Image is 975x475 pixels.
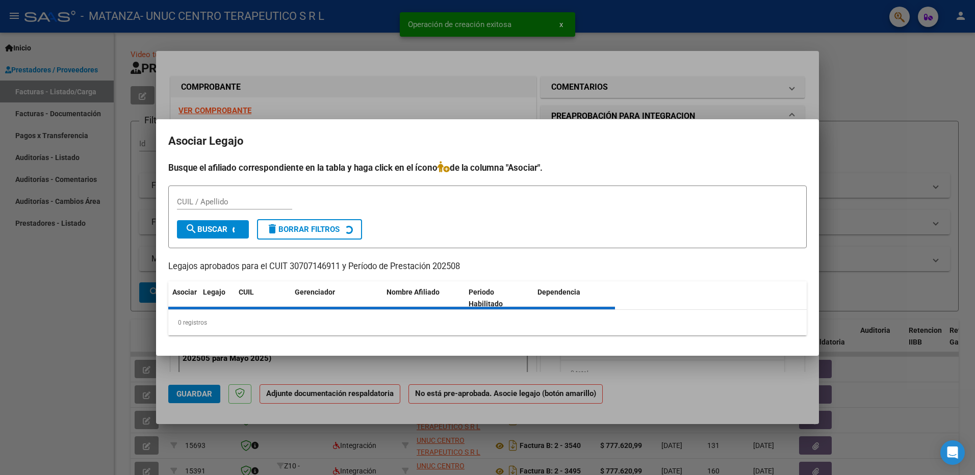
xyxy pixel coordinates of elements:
datatable-header-cell: Dependencia [533,281,615,315]
datatable-header-cell: Asociar [168,281,199,315]
datatable-header-cell: CUIL [235,281,291,315]
datatable-header-cell: Nombre Afiliado [382,281,465,315]
h2: Asociar Legajo [168,131,807,151]
div: Open Intercom Messenger [940,440,965,465]
datatable-header-cell: Periodo Habilitado [465,281,533,315]
h4: Busque el afiliado correspondiente en la tabla y haga click en el ícono de la columna "Asociar". [168,161,807,174]
p: Legajos aprobados para el CUIT 30707146911 y Período de Prestación 202508 [168,260,807,273]
datatable-header-cell: Gerenciador [291,281,382,315]
span: Nombre Afiliado [387,288,440,296]
span: Buscar [185,225,227,234]
span: Gerenciador [295,288,335,296]
span: Periodo Habilitado [469,288,503,308]
div: 0 registros [168,310,807,335]
span: Legajo [203,288,225,296]
span: Borrar Filtros [266,225,340,234]
button: Borrar Filtros [257,219,362,240]
span: Dependencia [537,288,580,296]
mat-icon: search [185,223,197,235]
datatable-header-cell: Legajo [199,281,235,315]
mat-icon: delete [266,223,278,235]
span: Asociar [172,288,197,296]
span: CUIL [239,288,254,296]
button: Buscar [177,220,249,239]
